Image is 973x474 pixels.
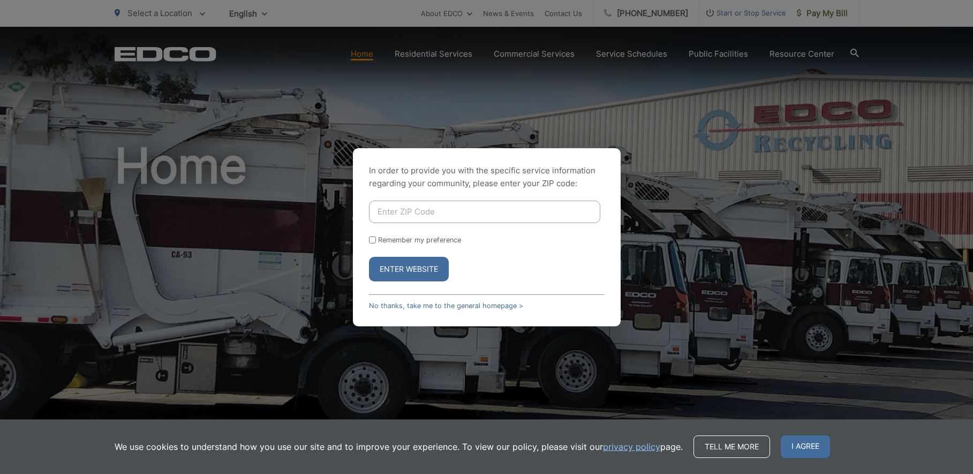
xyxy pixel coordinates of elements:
[378,236,461,244] label: Remember my preference
[369,164,605,190] p: In order to provide you with the specific service information regarding your community, please en...
[781,435,830,458] span: I agree
[369,257,449,281] button: Enter Website
[603,440,660,453] a: privacy policy
[693,435,770,458] a: Tell me more
[369,201,600,223] input: Enter ZIP Code
[115,440,683,453] p: We use cookies to understand how you use our site and to improve your experience. To view our pol...
[369,302,523,310] a: No thanks, take me to the general homepage >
